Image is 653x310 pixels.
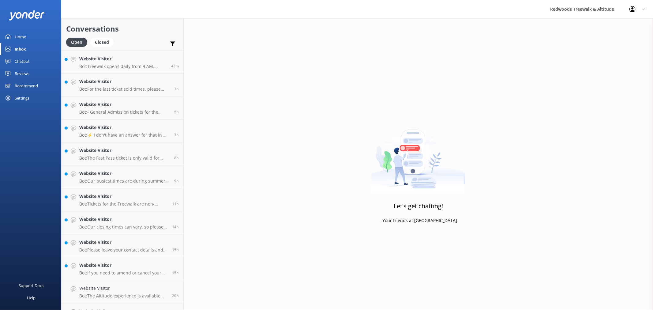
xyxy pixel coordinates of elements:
[15,43,26,55] div: Inbox
[62,96,183,119] a: Website VisitorBot:- General Admission tickets for the Treewalk are interchangeable between day a...
[380,217,457,224] p: - Your friends at [GEOGRAPHIC_DATA]
[62,211,183,234] a: Website VisitorBot:Our closing times can vary, so please check our website FAQs for the most accu...
[15,80,38,92] div: Recommend
[79,224,167,230] p: Bot: Our closing times can vary, so please check our website FAQs for the most accurate informati...
[79,262,167,269] h4: Website Visitor
[394,201,443,211] h3: Let's get chatting!
[9,10,44,20] img: yonder-white-logo.png
[90,38,114,47] div: Closed
[27,292,36,304] div: Help
[90,39,117,45] a: Closed
[79,155,170,161] p: Bot: The Fast Pass ticket is only valid for your booked date and time. If you want to use it on a...
[174,132,179,138] span: 01:23am 18-Aug-2025 (UTC +12:00) Pacific/Auckland
[66,23,179,35] h2: Conversations
[79,247,167,253] p: Bot: Please leave your contact details and any other information in the form below. Our office ho...
[371,117,466,193] img: artwork of a man stealing a conversation from at giant smartphone
[79,285,167,292] h4: Website Visitor
[79,270,167,276] p: Bot: If you need to amend or cancel your Treewalk tickets, please contact us at [EMAIL_ADDRESS][D...
[66,38,87,47] div: Open
[79,78,170,85] h4: Website Visitor
[172,201,179,206] span: 09:19pm 17-Aug-2025 (UTC +12:00) Pacific/Auckland
[15,67,29,80] div: Reviews
[62,51,183,74] a: Website VisitorBot:Treewalk opens daily from 9 AM. Altitude has daily tours starting from 10 AM.43m
[171,63,179,69] span: 07:47am 18-Aug-2025 (UTC +12:00) Pacific/Auckland
[62,188,183,211] a: Website VisitorBot:Tickets for the Treewalk are non-refundable and non-transferable. However, for...
[62,74,183,96] a: Website VisitorBot:For the last ticket sold times, please check our website FAQs at [URL][DOMAIN_...
[15,31,26,43] div: Home
[62,119,183,142] a: Website VisitorBot:⚡ I don't have an answer for that in my knowledge base. Please try and rephras...
[79,109,170,115] p: Bot: - General Admission tickets for the Treewalk are interchangeable between day and night, but ...
[174,109,179,115] span: 02:57am 18-Aug-2025 (UTC +12:00) Pacific/Auckland
[79,239,167,246] h4: Website Visitor
[172,293,179,298] span: 12:05pm 17-Aug-2025 (UTC +12:00) Pacific/Auckland
[62,280,183,303] a: Website VisitorBot:The Altitude experience is available during the day only, but specific times a...
[174,86,179,92] span: 05:02am 18-Aug-2025 (UTC +12:00) Pacific/Auckland
[174,155,179,161] span: 12:29am 18-Aug-2025 (UTC +12:00) Pacific/Auckland
[172,270,179,275] span: 04:42pm 17-Aug-2025 (UTC +12:00) Pacific/Auckland
[79,216,167,223] h4: Website Visitor
[172,247,179,252] span: 05:26pm 17-Aug-2025 (UTC +12:00) Pacific/Auckland
[62,257,183,280] a: Website VisitorBot:If you need to amend or cancel your Treewalk tickets, please contact us at [EM...
[79,132,170,138] p: Bot: ⚡ I don't have an answer for that in my knowledge base. Please try and rephrase your questio...
[79,124,170,131] h4: Website Visitor
[79,101,170,108] h4: Website Visitor
[62,234,183,257] a: Website VisitorBot:Please leave your contact details and any other information in the form below....
[79,64,167,69] p: Bot: Treewalk opens daily from 9 AM. Altitude has daily tours starting from 10 AM.
[19,279,44,292] div: Support Docs
[174,178,179,183] span: 10:50pm 17-Aug-2025 (UTC +12:00) Pacific/Auckland
[79,86,170,92] p: Bot: For the last ticket sold times, please check our website FAQs at [URL][DOMAIN_NAME]
[79,147,170,154] h4: Website Visitor
[15,55,30,67] div: Chatbot
[172,224,179,229] span: 05:41pm 17-Aug-2025 (UTC +12:00) Pacific/Auckland
[79,178,170,184] p: Bot: Our busiest times are during summer, public/school holidays, and weekends, especially at nig...
[79,201,167,207] p: Bot: Tickets for the Treewalk are non-refundable and non-transferable. However, for Altitude, if ...
[79,55,167,62] h4: Website Visitor
[62,142,183,165] a: Website VisitorBot:The Fast Pass ticket is only valid for your booked date and time. If you want ...
[79,293,167,299] p: Bot: The Altitude experience is available during the day only, but specific times are not mention...
[79,193,167,200] h4: Website Visitor
[79,170,170,177] h4: Website Visitor
[62,165,183,188] a: Website VisitorBot:Our busiest times are during summer, public/school holidays, and weekends, esp...
[15,92,29,104] div: Settings
[66,39,90,45] a: Open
